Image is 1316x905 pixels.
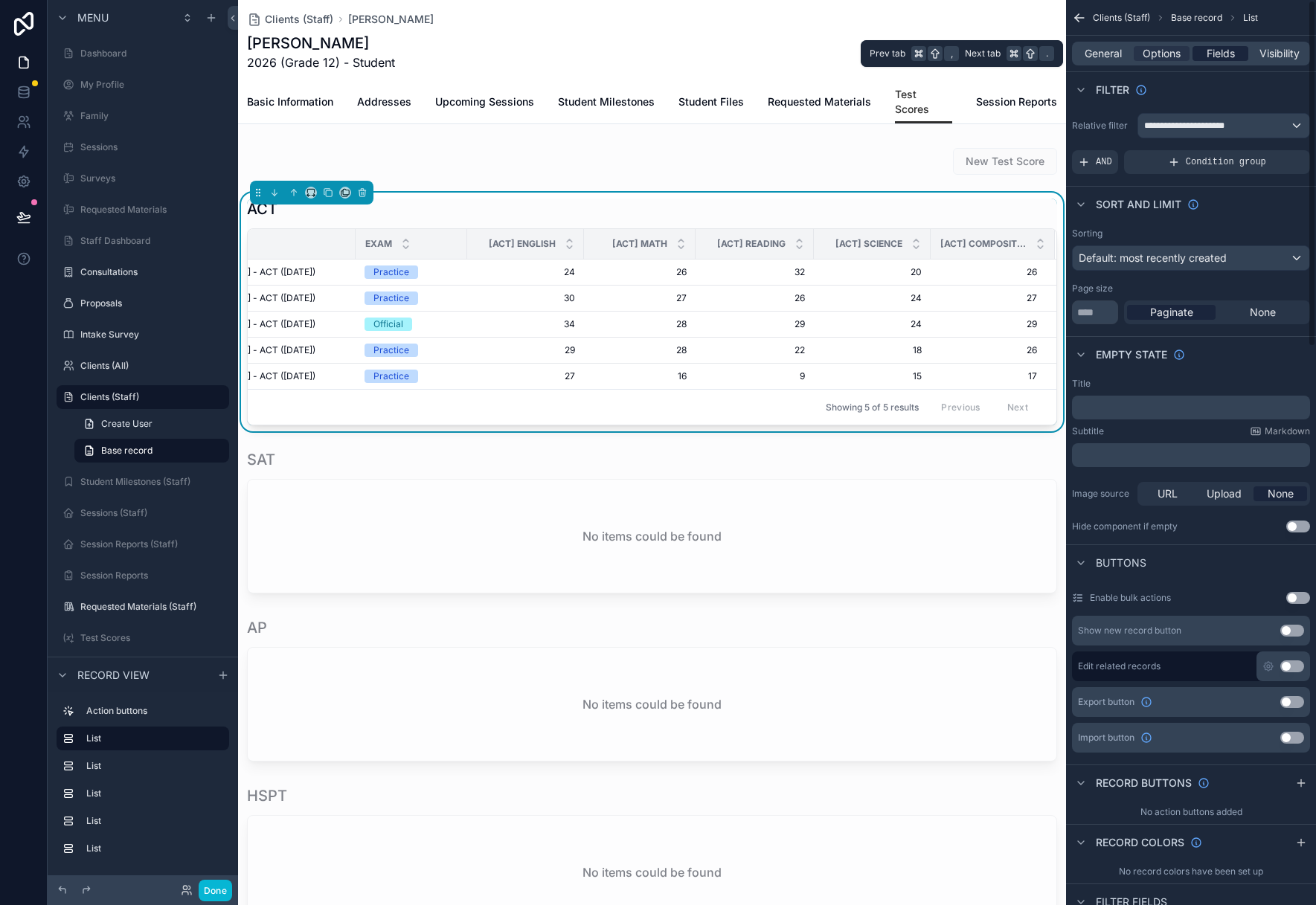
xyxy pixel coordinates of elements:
a: Test Scores [57,626,229,650]
span: Markdown [1265,425,1310,437]
span: [PERSON_NAME] [348,12,434,27]
span: Requested Materials [768,94,871,109]
label: Relative filter [1072,120,1132,132]
button: Default: most recently created [1072,245,1310,271]
label: Session Reports (Staff) [80,538,226,550]
span: Record buttons [1096,776,1192,790]
span: 24 [823,292,922,304]
label: Test Scores [80,632,226,644]
span: Addresses [357,94,411,109]
span: 26 [931,266,1037,278]
label: Dashboard [80,48,226,59]
a: Consultations [57,260,229,284]
span: Base record [101,445,153,457]
span: [ACT] Math [612,238,667,250]
a: Proposals [57,292,229,315]
a: Addresses [357,88,411,118]
label: Image source [1072,488,1132,500]
a: Markdown [1250,425,1310,437]
label: Sorting [1072,228,1102,239]
a: My Profile [57,73,229,97]
span: Next tab [965,48,1001,59]
span: 26 [704,292,805,304]
label: List [86,815,223,827]
span: 18 [823,344,922,356]
span: Record view [77,668,150,683]
span: 20 [823,266,922,278]
div: Practice [373,265,409,279]
label: Family [80,110,226,122]
label: Requested Materials [80,204,226,216]
div: Practice [373,370,409,383]
label: Sessions (Staff) [80,507,226,519]
span: Basic Information [247,94,333,109]
span: Student Milestones [558,94,655,109]
a: Session Reports [57,564,229,587]
label: Proposals [80,297,226,309]
label: Clients (Staff) [80,391,220,403]
a: Session Reports [976,88,1057,118]
span: 16 [593,370,687,382]
a: Surveys [57,167,229,190]
div: No record colors have been set up [1066,860,1316,883]
label: Requested Materials (Staff) [80,601,226,613]
div: Practice [373,292,409,305]
span: 28 [593,318,687,330]
span: 29 [476,344,575,356]
span: 28 [593,344,687,356]
span: Filter [1096,83,1129,97]
a: Staff Dashboard [57,229,229,253]
div: scrollable content [48,692,238,875]
span: 32 [704,266,805,278]
label: List [86,760,223,772]
label: Sessions [80,141,226,153]
span: URL [1158,486,1178,501]
label: Enable bulk actions [1090,592,1171,604]
span: Upload [1207,486,1242,501]
span: AND [1096,156,1112,168]
span: 27 [476,370,575,382]
span: Record colors [1096,835,1184,850]
span: Options [1143,46,1181,61]
span: Showing 5 of 5 results [826,402,919,413]
a: Family [57,104,229,128]
span: Upcoming Sessions [435,94,534,109]
label: List [86,732,217,744]
span: 15 [823,370,922,382]
span: Import button [1078,732,1134,744]
span: , [946,48,957,59]
span: Exam [365,238,392,250]
div: Show new record button [1078,625,1181,637]
a: Student Files [678,88,744,118]
h1: [PERSON_NAME] [247,33,395,54]
span: 29 [931,318,1037,330]
span: [ACT] Composite Score [940,238,1027,250]
label: List [86,843,223,854]
label: Intake Survey [80,329,226,341]
a: Upcoming Sessions [435,88,534,118]
label: Title [1072,378,1091,390]
a: Sessions [57,135,229,159]
span: 2026 (Grade 12) - Student [247,54,395,71]
a: Requested Materials [768,88,871,118]
label: Action buttons [86,705,223,717]
span: Base record [1171,12,1222,24]
span: 27 [931,292,1037,304]
div: Official [373,318,403,331]
span: Prev tab [870,48,905,59]
label: Subtitle [1072,425,1104,437]
span: Student Files [678,94,744,109]
span: 24 [823,318,922,330]
label: Consultations [80,266,226,278]
span: 17 [931,370,1037,382]
span: Default: most recently created [1079,251,1227,264]
span: 9 [704,370,805,382]
span: Condition group [1186,156,1266,168]
button: Done [199,880,232,901]
span: Test Scores [895,87,952,117]
h1: ACT [247,199,277,219]
div: No action buttons added [1066,800,1316,824]
span: [ACT] Reading [717,238,786,250]
div: Practice [373,344,409,357]
label: Clients (All) [80,360,226,372]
